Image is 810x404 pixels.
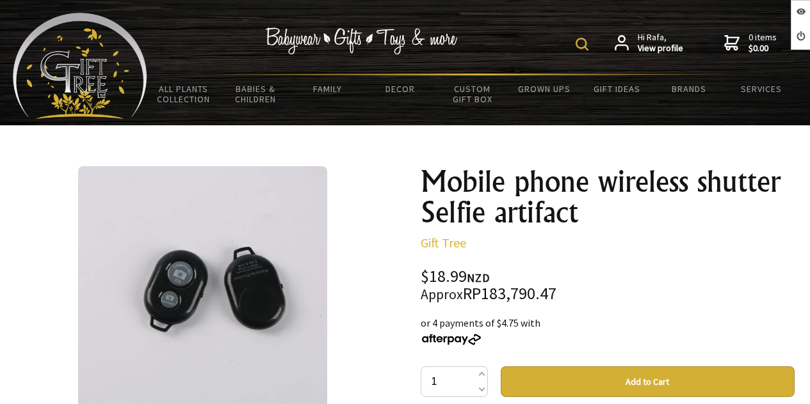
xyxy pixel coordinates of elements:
[436,75,508,113] a: Custom Gift Box
[292,75,364,102] a: Family
[421,235,466,251] a: Gift Tree
[725,75,797,102] a: Services
[652,75,725,102] a: Brands
[467,270,490,285] span: NZD
[421,166,795,228] h1: Mobile phone wireless shutter Selfie artifact
[638,43,683,54] strong: View profile
[724,32,777,54] a: 0 items$0.00
[501,366,795,397] button: Add to Cart
[220,75,292,113] a: Babies & Children
[615,32,683,54] a: Hi Rafa,View profile
[421,286,463,303] small: Approx
[576,38,588,50] img: product search
[421,268,795,302] div: $18.99 RP183,790.47
[266,27,458,54] img: Babywear - Gifts - Toys & more
[581,75,653,102] a: Gift Ideas
[13,13,147,119] img: Babyware - Gifts - Toys and more...
[147,75,220,113] a: All Plants Collection
[749,43,777,54] strong: $0.00
[508,75,581,102] a: Grown Ups
[421,315,795,346] div: or 4 payments of $4.75 with
[749,31,777,54] span: 0 items
[364,75,436,102] a: Decor
[638,32,683,54] span: Hi Rafa,
[421,334,482,345] img: Afterpay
